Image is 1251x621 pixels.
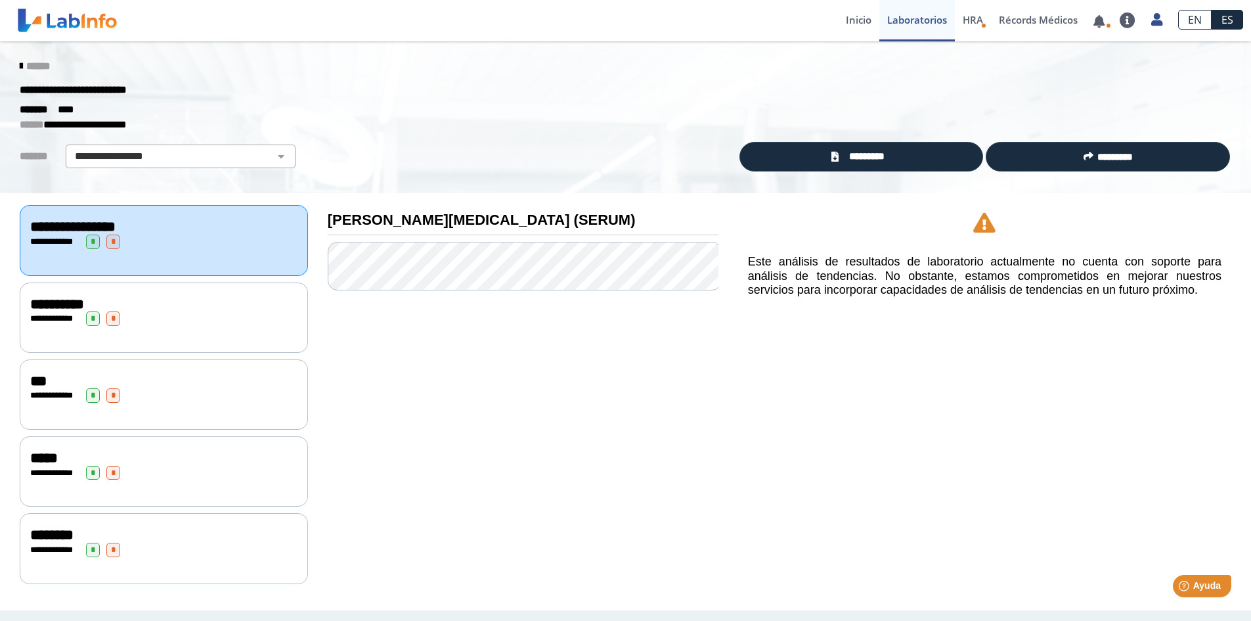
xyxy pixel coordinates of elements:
[748,255,1221,298] h5: Este análisis de resultados de laboratorio actualmente no cuenta con soporte para análisis de ten...
[1178,10,1212,30] a: EN
[328,212,636,228] b: [PERSON_NAME][MEDICAL_DATA] (SERUM)
[1134,570,1237,607] iframe: Help widget launcher
[963,13,983,26] span: HRA
[1212,10,1243,30] a: ES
